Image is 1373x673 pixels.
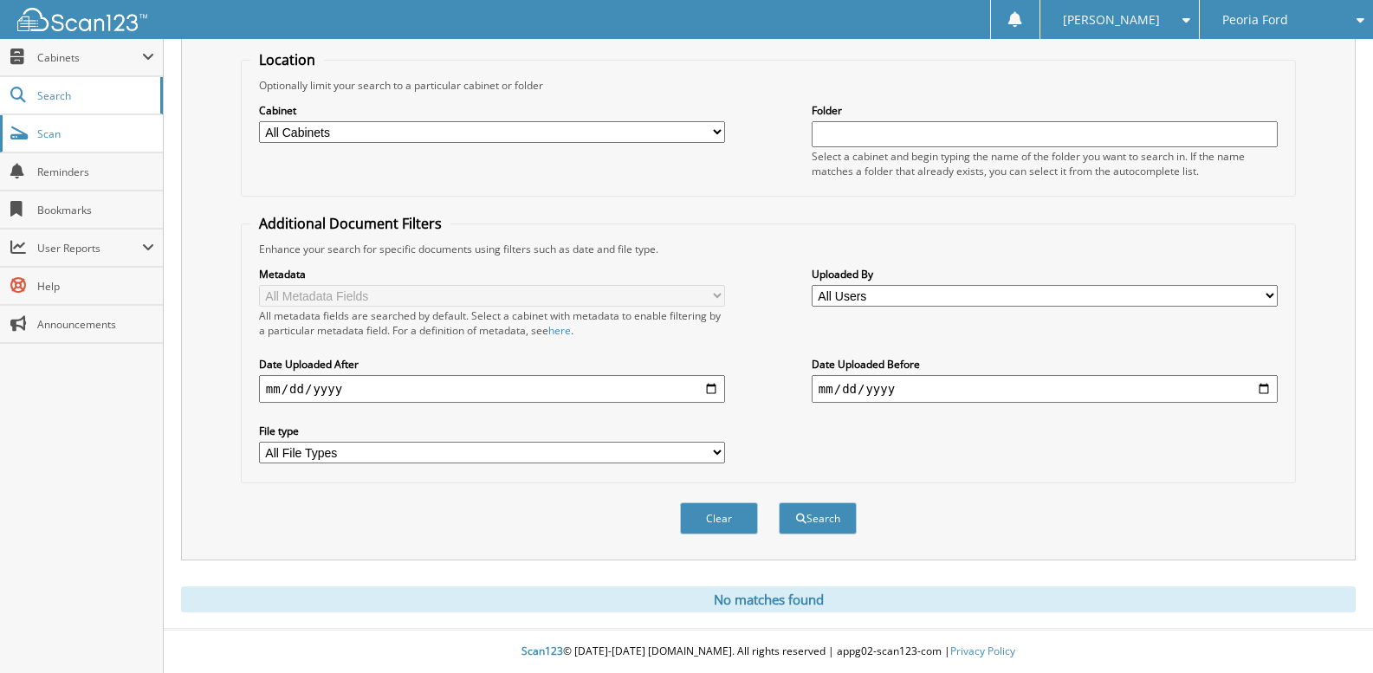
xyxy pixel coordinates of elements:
button: Search [779,502,857,534]
label: Cabinet [259,103,725,118]
a: Privacy Policy [950,644,1015,658]
span: Peoria Ford [1222,15,1288,25]
div: Select a cabinet and begin typing the name of the folder you want to search in. If the name match... [812,149,1278,178]
button: Clear [680,502,758,534]
span: Scan123 [521,644,563,658]
span: Announcements [37,317,154,332]
label: Date Uploaded Before [812,357,1278,372]
div: All metadata fields are searched by default. Select a cabinet with metadata to enable filtering b... [259,308,725,338]
label: Date Uploaded After [259,357,725,372]
div: No matches found [181,586,1356,612]
legend: Location [250,50,324,69]
span: Search [37,88,152,103]
div: Enhance your search for specific documents using filters such as date and file type. [250,242,1286,256]
span: User Reports [37,241,142,256]
span: Cabinets [37,50,142,65]
a: here [548,323,571,338]
label: File type [259,424,725,438]
iframe: Chat Widget [1286,590,1373,673]
div: Optionally limit your search to a particular cabinet or folder [250,78,1286,93]
label: Uploaded By [812,267,1278,281]
input: end [812,375,1278,403]
span: Reminders [37,165,154,179]
span: Bookmarks [37,203,154,217]
input: start [259,375,725,403]
span: Help [37,279,154,294]
label: Metadata [259,267,725,281]
legend: Additional Document Filters [250,214,450,233]
span: Scan [37,126,154,141]
img: scan123-logo-white.svg [17,8,147,31]
div: © [DATE]-[DATE] [DOMAIN_NAME]. All rights reserved | appg02-scan123-com | [164,631,1373,673]
span: [PERSON_NAME] [1063,15,1160,25]
label: Folder [812,103,1278,118]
